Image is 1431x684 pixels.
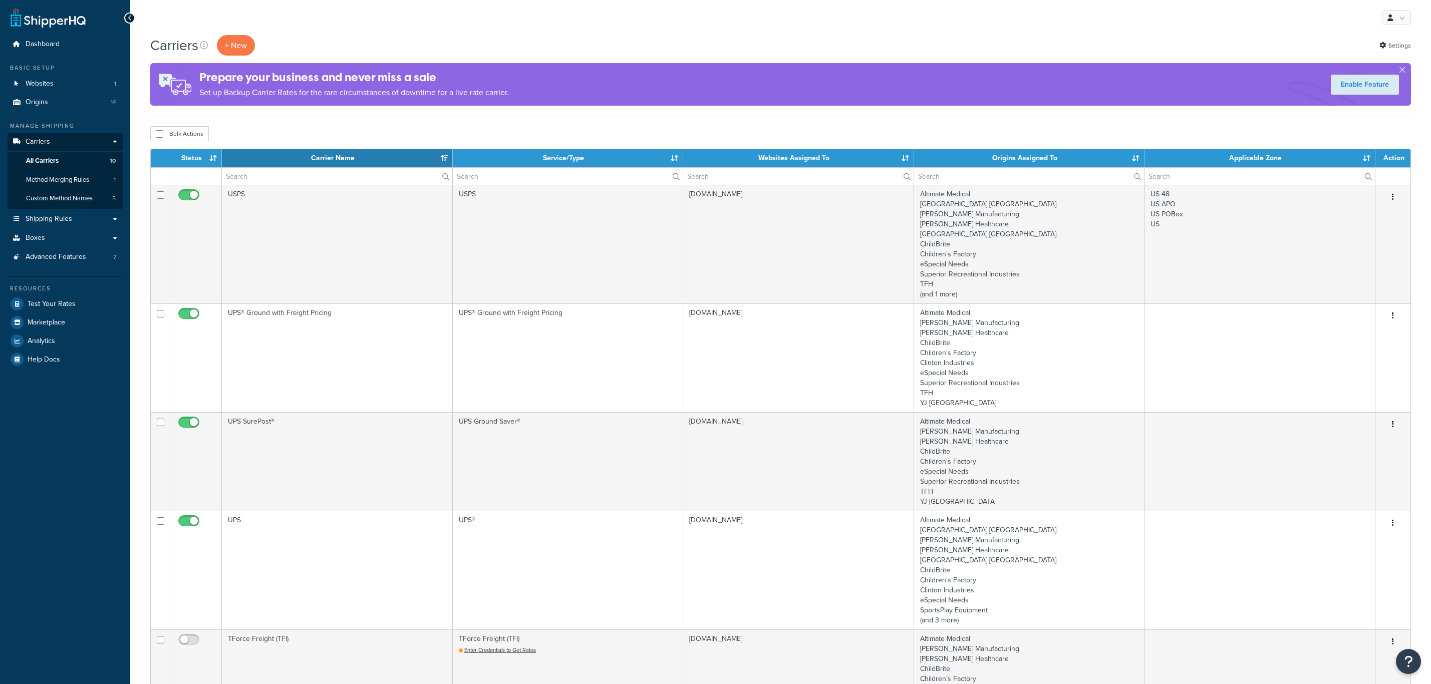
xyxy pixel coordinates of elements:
[453,168,683,185] input: Search
[8,189,123,208] a: Custom Method Names 5
[464,646,536,654] span: Enter Credentials to Get Rates
[914,303,1145,412] td: Altimate Medical [PERSON_NAME] Manufacturing [PERSON_NAME] Healthcare ChildBrite Children's Facto...
[8,64,123,72] div: Basic Setup
[8,248,123,266] li: Advanced Features
[1379,39,1411,53] a: Settings
[222,185,453,303] td: USPS
[114,176,116,184] span: 1
[8,93,123,112] a: Origins 14
[26,253,86,261] span: Advanced Features
[217,35,255,56] button: + New
[28,300,76,308] span: Test Your Rates
[8,295,123,313] a: Test Your Rates
[8,152,123,170] li: All Carriers
[222,303,453,412] td: UPS® Ground with Freight Pricing
[199,86,509,100] p: Set up Backup Carrier Rates for the rare circumstances of downtime for a live rate carrier.
[683,303,914,412] td: [DOMAIN_NAME]
[150,63,199,106] img: ad-rules-rateshop-fe6ec290ccb7230408bd80ed9643f0289d75e0ffd9eb532fc0e269fcd187b520.png
[8,133,123,209] li: Carriers
[8,351,123,369] a: Help Docs
[8,332,123,350] a: Analytics
[914,149,1145,167] th: Origins Assigned To: activate to sort column ascending
[1144,168,1375,185] input: Search
[8,171,123,189] a: Method Merging Rules 1
[8,122,123,130] div: Manage Shipping
[150,126,209,141] button: Bulk Actions
[170,149,222,167] th: Status: activate to sort column ascending
[914,185,1145,303] td: Altimate Medical [GEOGRAPHIC_DATA] [GEOGRAPHIC_DATA] [PERSON_NAME] Manufacturing [PERSON_NAME] He...
[914,168,1144,185] input: Search
[459,646,536,654] a: Enter Credentials to Get Rates
[111,98,116,107] span: 14
[1375,149,1410,167] th: Action
[11,8,86,28] a: ShipperHQ Home
[28,356,60,364] span: Help Docs
[453,303,684,412] td: UPS® Ground with Freight Pricing
[8,229,123,247] a: Boxes
[1144,149,1375,167] th: Applicable Zone: activate to sort column ascending
[26,138,50,146] span: Carriers
[26,176,89,184] span: Method Merging Rules
[914,511,1145,629] td: Altimate Medical [GEOGRAPHIC_DATA] [GEOGRAPHIC_DATA] [PERSON_NAME] Manufacturing [PERSON_NAME] He...
[8,133,123,151] a: Carriers
[1331,75,1399,95] a: Enable Feature
[28,318,65,327] span: Marketplace
[683,511,914,629] td: [DOMAIN_NAME]
[26,234,45,242] span: Boxes
[683,149,914,167] th: Websites Assigned To: activate to sort column ascending
[1144,185,1375,303] td: US 48 US APO US POBox US
[683,412,914,511] td: [DOMAIN_NAME]
[8,313,123,331] a: Marketplace
[26,157,59,165] span: All Carriers
[683,168,914,185] input: Search
[8,35,123,54] a: Dashboard
[453,149,684,167] th: Service/Type: activate to sort column ascending
[8,248,123,266] a: Advanced Features 7
[914,412,1145,511] td: Altimate Medical [PERSON_NAME] Manufacturing [PERSON_NAME] Healthcare ChildBrite Children's Facto...
[453,412,684,511] td: UPS Ground Saver®
[26,98,48,107] span: Origins
[8,284,123,293] div: Resources
[222,511,453,629] td: UPS
[8,93,123,112] li: Origins
[1396,649,1421,674] button: Open Resource Center
[8,210,123,228] a: Shipping Rules
[113,253,116,261] span: 7
[222,412,453,511] td: UPS SurePost®
[683,185,914,303] td: [DOMAIN_NAME]
[114,80,116,88] span: 1
[28,337,55,346] span: Analytics
[222,149,453,167] th: Carrier Name: activate to sort column ascending
[26,80,54,88] span: Websites
[222,168,452,185] input: Search
[8,171,123,189] li: Method Merging Rules
[8,152,123,170] a: All Carriers 10
[453,511,684,629] td: UPS®
[26,40,60,49] span: Dashboard
[8,75,123,93] li: Websites
[8,189,123,208] li: Custom Method Names
[453,185,684,303] td: USPS
[26,215,72,223] span: Shipping Rules
[150,36,198,55] h1: Carriers
[110,157,116,165] span: 10
[199,69,509,86] h4: Prepare your business and never miss a sale
[112,194,116,203] span: 5
[8,75,123,93] a: Websites 1
[26,194,93,203] span: Custom Method Names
